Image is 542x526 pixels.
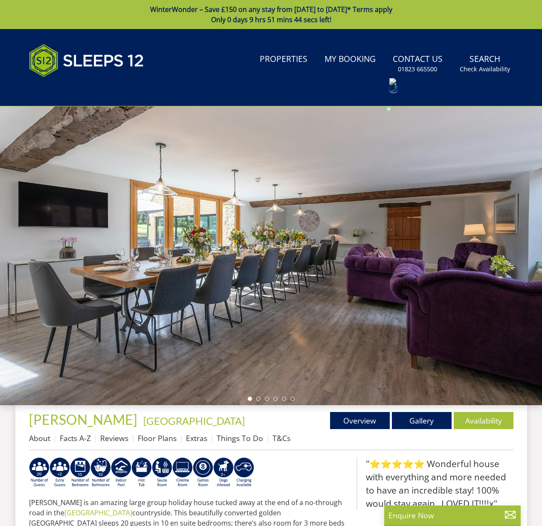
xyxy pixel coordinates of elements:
p: Enquire Now [388,510,516,521]
img: AD_4nXcpX5uDwed6-YChlrI2BYOgXwgg3aqYHOhRm0XfZB-YtQW2NrmeCr45vGAfVKUq4uWnc59ZmEsEzoF5o39EWARlT1ewO... [131,457,152,488]
a: Availability [454,412,513,429]
a: [PERSON_NAME] [29,411,140,428]
span: Only 0 days 9 hrs 51 mins 44 secs left! [211,15,331,24]
a: Facts A-Z [60,433,91,443]
a: Things To Do [217,433,263,443]
img: AD_4nXex3qvy3sy6BM-Br1RXWWSl0DFPk6qVqJlDEOPMeFX_TIH0N77Wmmkf8Pcs8dCh06Ybzq_lkzmDAO5ABz7s_BDarUBnZ... [29,457,49,488]
a: T&Cs [272,433,290,443]
img: hfpfyWBK5wQHBAGPgDf9c6qAYOxxMAAAAASUVORK5CYII= [391,85,397,93]
a: Gallery [392,412,452,429]
img: AD_4nXfZxIz6BQB9SA1qRR_TR-5tIV0ZeFY52bfSYUXaQTY3KXVpPtuuoZT3Ql3RNthdyy4xCUoonkMKBfRi__QKbC4gcM_TO... [70,457,90,488]
a: About [29,433,50,443]
img: AD_4nXdrZMsjcYNLGsKuA84hRzvIbesVCpXJ0qqnwZoX5ch9Zjv73tWe4fnFRs2gJ9dSiUubhZXckSJX_mqrZBmYExREIfryF... [193,457,213,488]
a: Extras [186,433,207,443]
small: Check Availability [460,65,510,73]
img: Sleeps 12 [29,39,144,82]
a: Overview [330,412,390,429]
span: - [140,415,245,427]
img: AD_4nXcnT2OPG21WxYUhsl9q61n1KejP7Pk9ESVM9x9VetD-X_UXXoxAKaMRZGYNcSGiAsmGyKm0QlThER1osyFXNLmuYOVBV... [234,457,254,488]
span: [PERSON_NAME] [29,411,137,428]
blockquote: "⭐⭐⭐⭐⭐ Wonderful house with everything and more needed to have an incredible stay! 100% would sta... [357,457,513,511]
iframe: Customer reviews powered by Trustpilot [25,87,114,94]
a: SearchCheck Availability [456,50,513,78]
div: 01823665500 [389,78,446,85]
a: [GEOGRAPHIC_DATA] [143,415,245,427]
a: [GEOGRAPHIC_DATA] [64,508,132,517]
img: Makecall16.png [389,78,446,85]
img: AD_4nXeXCOE_OdmEy92lFEB9p7nyvg-9T1j8Q7yQMnDgopRzbTNR3Fwoz3levE1lBACinI3iQWtmcm3GLYMw3-AC-bi-kylLi... [49,457,70,488]
img: AD_4nXfVJ1m9w4EMMbFjuD7zUgI0tuAFSIqlFBxnoOORi2MjIyaBJhe_C7my_EDccl4s4fHEkrSKwLb6ZhQ-Uxcdi3V3QSydP... [213,457,234,488]
div: Call: 01823 665500 [389,85,397,93]
img: AD_4nXfvn8RXFi48Si5WD_ef5izgnipSIXhRnV2E_jgdafhtv5bNmI08a5B0Z5Dh6wygAtJ5Dbjjt2cCuRgwHFAEvQBwYj91q... [90,457,111,488]
img: AD_4nXdjbGEeivCGLLmyT_JEP7bTfXsjgyLfnLszUAQeQ4RcokDYHVBt5R8-zTDbAVICNoGv1Dwc3nsbUb1qR6CAkrbZUeZBN... [152,457,172,488]
a: Contact Us01823 665500 [389,50,446,78]
a: My Booking [321,50,379,69]
img: AD_4nXd2nb48xR8nvNoM3_LDZbVoAMNMgnKOBj_-nFICa7dvV-HbinRJhgdpEvWfsaax6rIGtCJThxCG8XbQQypTL5jAHI8VF... [172,457,193,488]
a: Properties [256,50,311,69]
img: AD_4nXei2dp4L7_L8OvME76Xy1PUX32_NMHbHVSts-g-ZAVb8bILrMcUKZI2vRNdEqfWP017x6NFeUMZMqnp0JYknAB97-jDN... [111,457,131,488]
small: 01823 665500 [398,65,437,73]
a: Floor Plans [138,433,177,443]
a: Reviews [100,433,128,443]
